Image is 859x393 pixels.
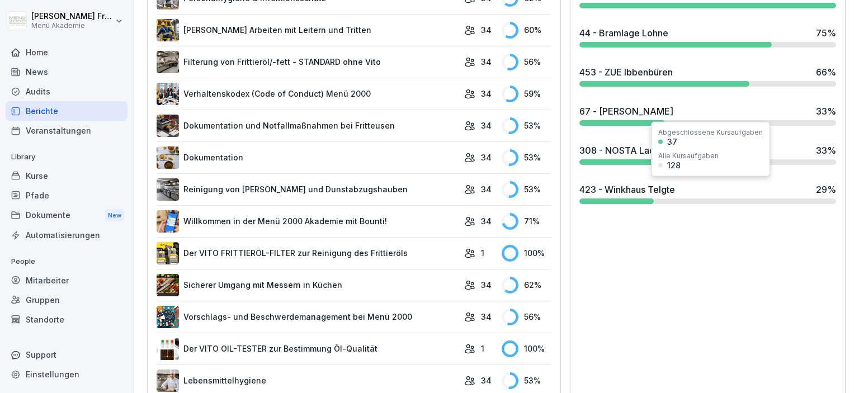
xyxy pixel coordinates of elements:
[481,183,492,195] p: 34
[6,253,128,271] p: People
[157,306,179,328] img: m8bvy8z8kneahw7tpdkl7btm.png
[6,186,128,205] a: Pfade
[667,138,677,146] div: 37
[157,19,179,41] img: v7bxruicv7vvt4ltkcopmkzf.png
[502,181,551,198] div: 53 %
[157,274,459,296] a: Sicherer Umgang mit Messern in Küchen
[157,370,459,392] a: Lebensmittelhygiene
[6,166,128,186] a: Kurse
[579,183,675,196] div: 423 - Winkhaus Telgte
[6,148,128,166] p: Library
[6,345,128,364] div: Support
[481,56,492,68] p: 34
[6,310,128,329] a: Standorte
[6,62,128,82] a: News
[157,146,179,169] img: jg117puhp44y4en97z3zv7dk.png
[816,26,836,40] div: 75 %
[6,225,128,245] a: Automatisierungen
[658,129,763,136] div: Abgeschlossene Kursaufgaben
[481,120,492,131] p: 34
[481,215,492,227] p: 34
[502,117,551,134] div: 53 %
[502,86,551,102] div: 59 %
[575,22,841,52] a: 44 - Bramlage Lohne75%
[157,178,179,201] img: mfnj94a6vgl4cypi86l5ezmw.png
[157,83,179,105] img: hh3kvobgi93e94d22i1c6810.png
[502,149,551,166] div: 53 %
[157,19,459,41] a: [PERSON_NAME] Arbeiten mit Leitern und Tritten
[157,242,459,264] a: Der VITO FRITTIERÖL-FILTER zur Reinigung des Frittieröls
[502,213,551,230] div: 71 %
[6,271,128,290] a: Mitarbeiter
[157,210,459,233] a: Willkommen in der Menü 2000 Akademie mit Bounti!
[6,121,128,140] a: Veranstaltungen
[481,24,492,36] p: 34
[575,100,841,130] a: 67 - [PERSON_NAME]33%
[502,54,551,70] div: 56 %
[157,242,179,264] img: lxawnajjsce9vyoprlfqagnf.png
[481,375,492,386] p: 34
[816,105,836,118] div: 33 %
[502,22,551,39] div: 60 %
[157,51,179,73] img: lnrteyew03wyeg2dvomajll7.png
[579,105,673,118] div: 67 - [PERSON_NAME]
[481,247,484,259] p: 1
[6,364,128,384] a: Einstellungen
[157,51,459,73] a: Filterung von Frittieröl/-fett - STANDARD ohne Vito
[157,115,459,137] a: Dokumentation und Notfallmaßnahmen bei Fritteusen
[157,115,179,137] img: t30obnioake0y3p0okzoia1o.png
[157,306,459,328] a: Vorschlags- und Beschwerdemanagement bei Menü 2000
[481,311,492,323] p: 34
[816,144,836,157] div: 33 %
[6,42,128,62] a: Home
[481,343,484,354] p: 1
[481,279,492,291] p: 34
[575,178,841,209] a: 423 - Winkhaus Telgte29%
[105,209,124,222] div: New
[502,340,551,357] div: 100 %
[157,338,459,360] a: Der VITO OIL-TESTER zur Bestimmung Öl-Qualität
[575,61,841,91] a: 453 - ZUE Ibbenbüren66%
[816,183,836,196] div: 29 %
[502,372,551,389] div: 53 %
[575,139,841,169] a: 308 - NOSTA Ladbergen33%
[481,151,492,163] p: 34
[6,205,128,226] div: Dokumente
[6,101,128,121] a: Berichte
[579,65,673,79] div: 453 - ZUE Ibbenbüren
[502,277,551,293] div: 62 %
[157,178,459,201] a: Reinigung von [PERSON_NAME] und Dunstabzugshauben
[31,22,113,30] p: Menü Akademie
[6,205,128,226] a: DokumenteNew
[502,309,551,325] div: 56 %
[816,65,836,79] div: 66 %
[157,210,179,233] img: xh3bnih80d1pxcetv9zsuevg.png
[481,88,492,100] p: 34
[502,245,551,262] div: 100 %
[157,274,179,296] img: bnqppd732b90oy0z41dk6kj2.png
[157,83,459,105] a: Verhaltenskodex (Code of Conduct) Menü 2000
[6,290,128,310] a: Gruppen
[579,144,686,157] div: 308 - NOSTA Ladbergen
[667,162,681,169] div: 128
[157,338,179,360] img: up30sq4qohmlf9oyka1pt50j.png
[579,26,668,40] div: 44 - Bramlage Lohne
[31,12,113,21] p: [PERSON_NAME] Friesen
[157,370,179,392] img: jz0fz12u36edh1e04itkdbcq.png
[157,146,459,169] a: Dokumentation
[6,82,128,101] a: Audits
[658,153,719,159] div: Alle Kursaufgaben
